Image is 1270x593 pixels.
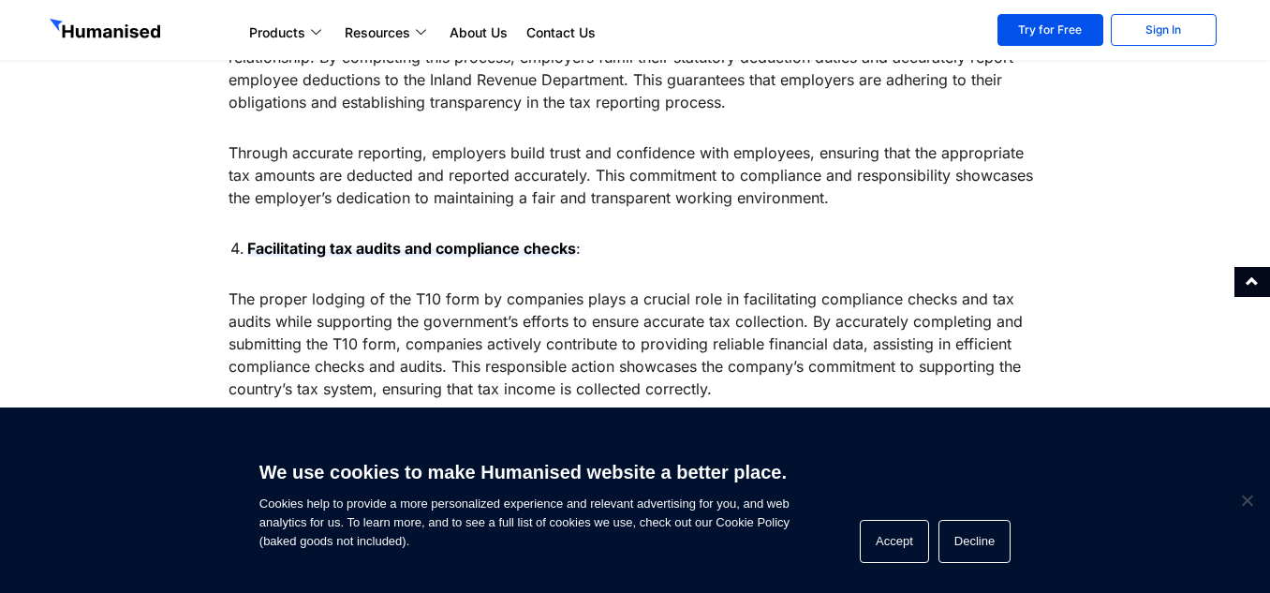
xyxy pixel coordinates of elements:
span: Decline [1237,491,1256,510]
a: Contact Us [517,22,605,44]
p: Through accurate reporting, employers build trust and confidence with employees, ensuring that th... [229,141,1042,209]
button: Decline [938,520,1011,563]
a: Products [240,22,335,44]
h6: We use cookies to make Humanised website a better place. [259,459,790,485]
strong: Facilitating tax audits and compliance checks [247,239,576,258]
a: Try for Free [997,14,1103,46]
a: Resources [335,22,440,44]
button: Accept [860,520,929,563]
p: Lodging a T10 form serves as a tool for promoting accountability and transparency in the employer... [229,23,1042,113]
a: Sign In [1111,14,1217,46]
a: About Us [440,22,517,44]
span: Cookies help to provide a more personalized experience and relevant advertising for you, and web ... [259,450,790,551]
li: : [247,237,1042,259]
img: GetHumanised Logo [50,19,164,43]
p: The proper lodging of the T10 form by companies plays a crucial role in facilitating compliance c... [229,288,1042,400]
